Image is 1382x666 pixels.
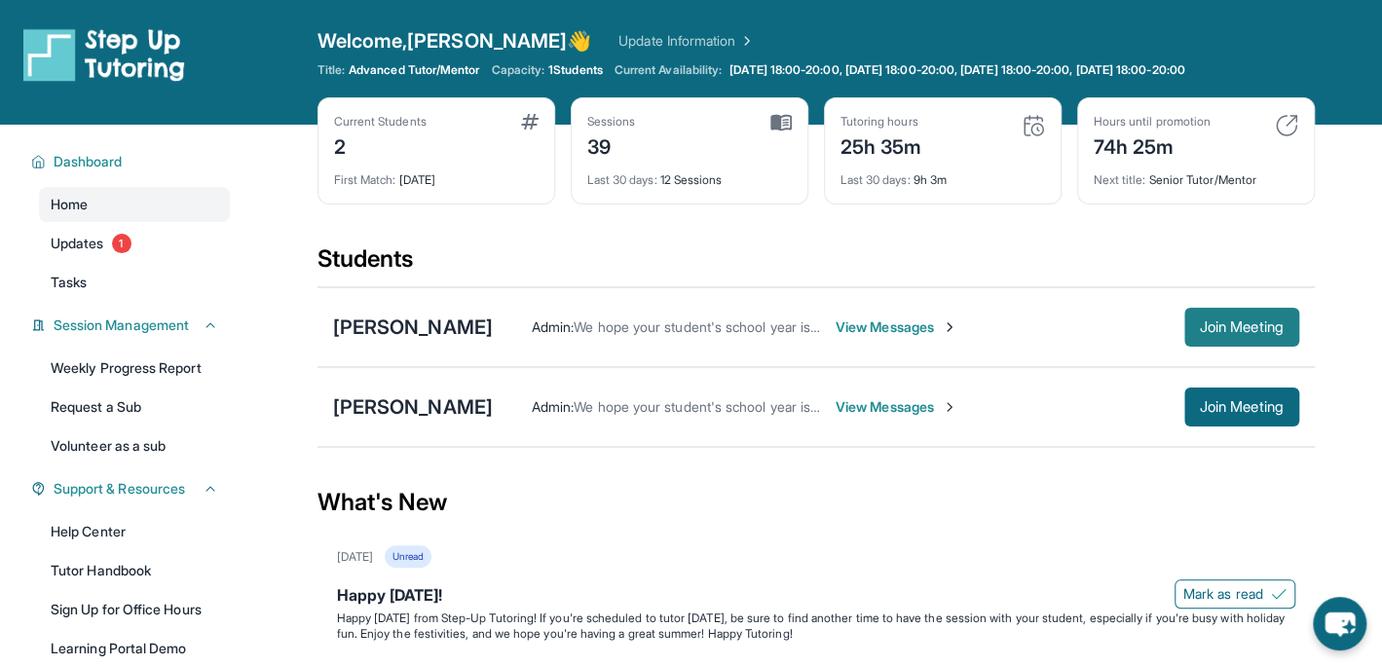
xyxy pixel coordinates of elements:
button: Join Meeting [1184,388,1299,426]
span: 1 [112,234,131,253]
div: Unread [385,545,431,568]
span: Tasks [51,273,87,292]
span: Title: [317,62,345,78]
span: Last 30 days : [587,172,657,187]
a: Tutor Handbook [39,553,230,588]
div: Current Students [334,114,427,129]
img: Mark as read [1271,586,1287,602]
a: Tasks [39,265,230,300]
button: chat-button [1313,597,1366,650]
span: Mark as read [1183,584,1263,604]
button: Join Meeting [1184,308,1299,347]
div: Sessions [587,114,636,129]
button: Mark as read [1175,579,1295,609]
span: Next title : [1094,172,1146,187]
div: What's New [317,460,1315,545]
div: Hours until promotion [1094,114,1211,129]
div: [PERSON_NAME] [333,393,493,421]
a: Request a Sub [39,389,230,425]
span: 1 Students [548,62,603,78]
div: 12 Sessions [587,161,792,188]
div: Students [317,243,1315,286]
span: [DATE] 18:00-20:00, [DATE] 18:00-20:00, [DATE] 18:00-20:00, [DATE] 18:00-20:00 [729,62,1184,78]
span: Updates [51,234,104,253]
a: Updates1 [39,226,230,261]
div: 9h 3m [840,161,1045,188]
span: Advanced Tutor/Mentor [349,62,479,78]
div: [DATE] [334,161,539,188]
span: Session Management [54,315,189,335]
a: Volunteer as a sub [39,428,230,463]
div: Happy [DATE]! [337,583,1295,610]
img: Chevron Right [735,31,755,51]
img: card [770,114,792,131]
a: Weekly Progress Report [39,351,230,386]
div: 25h 35m [840,129,922,161]
img: card [1275,114,1298,137]
button: Session Management [46,315,218,335]
p: Happy [DATE] from Step-Up Tutoring! If you're scheduled to tutor [DATE], be sure to find another ... [337,610,1295,642]
span: Admin : [532,398,574,415]
a: Update Information [618,31,755,51]
span: Join Meeting [1200,401,1284,413]
span: Welcome, [PERSON_NAME] 👋 [317,27,592,55]
a: Home [39,187,230,222]
span: Dashboard [54,152,123,171]
button: Dashboard [46,152,218,171]
div: [DATE] [337,549,373,565]
div: [PERSON_NAME] [333,314,493,341]
div: Senior Tutor/Mentor [1094,161,1298,188]
button: Support & Resources [46,479,218,499]
a: Sign Up for Office Hours [39,592,230,627]
span: View Messages [836,317,957,337]
span: Last 30 days : [840,172,911,187]
span: Support & Resources [54,479,185,499]
span: Home [51,195,88,214]
div: 2 [334,129,427,161]
a: Help Center [39,514,230,549]
a: Learning Portal Demo [39,631,230,666]
div: 74h 25m [1094,129,1211,161]
span: Join Meeting [1200,321,1284,333]
span: Current Availability: [615,62,722,78]
div: Tutoring hours [840,114,922,129]
span: Admin : [532,318,574,335]
img: card [521,114,539,129]
a: [DATE] 18:00-20:00, [DATE] 18:00-20:00, [DATE] 18:00-20:00, [DATE] 18:00-20:00 [726,62,1188,78]
img: Chevron-Right [942,319,957,335]
img: logo [23,27,185,82]
img: card [1022,114,1045,137]
span: View Messages [836,397,957,417]
div: 39 [587,129,636,161]
img: Chevron-Right [942,399,957,415]
span: Capacity: [491,62,544,78]
span: First Match : [334,172,396,187]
